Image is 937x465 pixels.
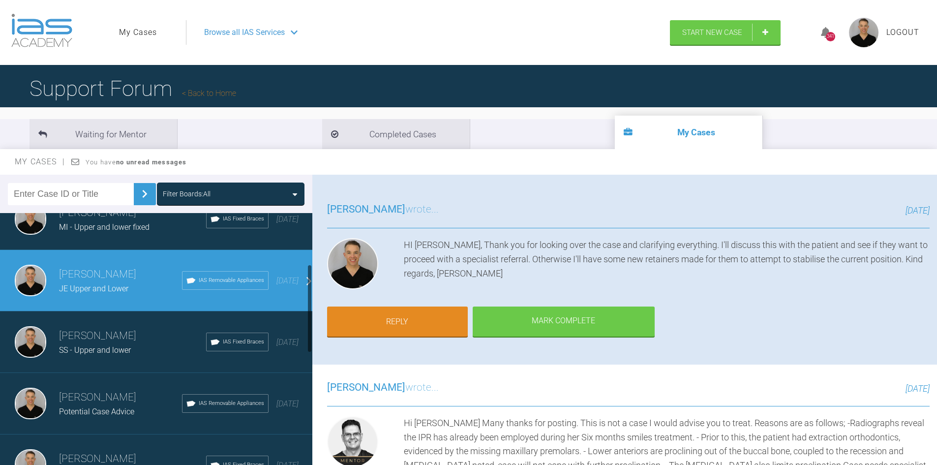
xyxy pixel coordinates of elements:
span: [PERSON_NAME] [327,381,405,393]
span: MI - Upper and lower fixed [59,222,150,232]
span: Browse all IAS Services [204,26,285,39]
span: [DATE] [906,205,930,216]
a: Logout [886,26,919,39]
img: Stephen McCrory [327,238,378,289]
span: [PERSON_NAME] [327,203,405,215]
h1: Support Forum [30,71,236,106]
span: Start New Case [682,28,742,37]
li: Completed Cases [322,119,470,149]
span: My Cases [15,157,65,166]
span: IAS Removable Appliances [199,276,264,285]
img: Stephen McCrory [15,265,46,296]
h3: [PERSON_NAME] [59,328,206,344]
h3: [PERSON_NAME] [59,389,182,406]
span: Potential Case Advice [59,407,134,416]
div: HI [PERSON_NAME], Thank you for looking over the case and clarifying everything. I'll discuss thi... [404,238,930,293]
h3: [PERSON_NAME] [59,205,206,221]
span: [DATE] [276,338,299,347]
div: Mark Complete [473,307,655,337]
span: [DATE] [906,383,930,394]
li: My Cases [615,116,762,149]
h3: wrote... [327,201,439,218]
a: Start New Case [670,20,781,45]
a: Back to Home [182,89,236,98]
span: [DATE] [276,215,299,224]
img: Stephen McCrory [15,388,46,419]
span: IAS Removable Appliances [199,399,264,408]
h3: [PERSON_NAME] [59,266,182,283]
span: IAS Fixed Braces [223,215,264,223]
div: Filter Boards: All [163,188,211,199]
span: IAS Fixed Braces [223,338,264,346]
img: Stephen McCrory [15,326,46,358]
li: Waiting for Mentor [30,119,177,149]
span: You have [86,158,186,166]
img: logo-light.3e3ef733.png [11,14,72,47]
a: Reply [327,307,468,337]
span: [DATE] [276,276,299,285]
img: profile.png [849,18,878,47]
span: SS - Upper and lower [59,345,131,355]
img: chevronRight.28bd32b0.svg [137,186,152,202]
a: My Cases [119,26,157,39]
span: JE Upper and Lower [59,284,128,293]
input: Enter Case ID or Title [8,183,134,205]
span: [DATE] [276,399,299,408]
img: Stephen McCrory [15,203,46,235]
div: 341 [826,32,835,41]
strong: no unread messages [116,158,186,166]
h3: wrote... [327,379,439,396]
